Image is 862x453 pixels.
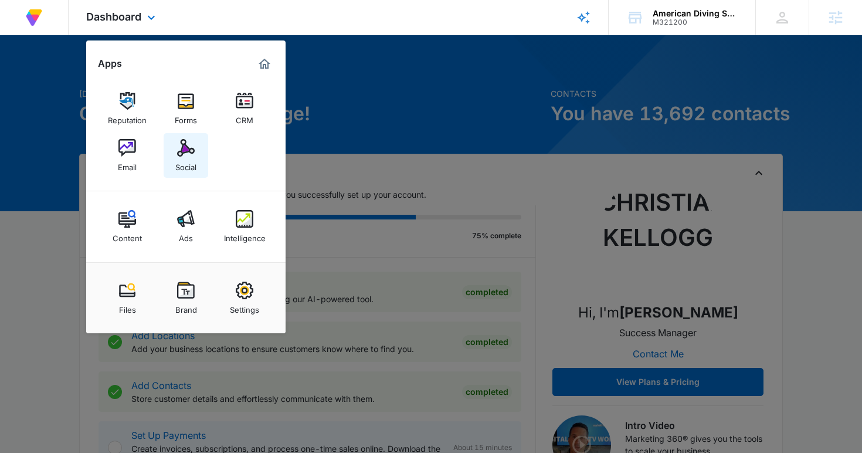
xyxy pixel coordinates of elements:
[222,276,267,320] a: Settings
[222,204,267,249] a: Intelligence
[179,228,193,243] div: Ads
[236,110,253,125] div: CRM
[105,133,150,178] a: Email
[118,157,137,172] div: Email
[164,86,208,131] a: Forms
[105,86,150,131] a: Reputation
[175,110,197,125] div: Forms
[653,9,738,18] div: account name
[105,204,150,249] a: Content
[23,7,45,28] img: Volusion
[653,18,738,26] div: account id
[224,228,266,243] div: Intelligence
[164,204,208,249] a: Ads
[222,86,267,131] a: CRM
[164,276,208,320] a: Brand
[175,157,196,172] div: Social
[108,110,147,125] div: Reputation
[86,11,141,23] span: Dashboard
[230,299,259,315] div: Settings
[255,55,274,73] a: Marketing 360® Dashboard
[105,276,150,320] a: Files
[113,228,142,243] div: Content
[175,299,197,315] div: Brand
[119,299,136,315] div: Files
[164,133,208,178] a: Social
[98,58,122,69] h2: Apps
